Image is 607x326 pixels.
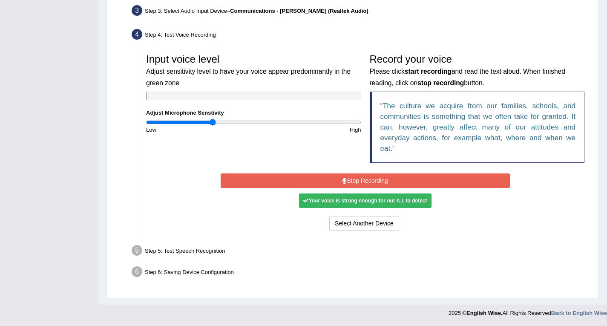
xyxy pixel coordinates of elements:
a: Back to English Wise [551,310,607,316]
small: Please click and read the text aloud. When finished reading, click on button. [370,68,565,86]
div: Your voice is strong enough for our A.I. to detect [299,193,431,208]
div: High [253,126,365,134]
button: Stop Recording [221,173,510,188]
b: start recording [405,68,452,75]
div: Step 3: Select Audio Input Device [128,3,594,21]
h3: Record your voice [370,54,585,87]
h3: Input voice level [146,54,361,87]
b: stop recording [417,79,464,87]
div: Step 6: Saving Device Configuration [128,264,594,283]
strong: English Wise. [466,310,502,316]
label: Adjust Microphone Senstivity [146,109,224,117]
q: The culture we acquire from our families, schools, and communities is something that we often tak... [380,102,576,153]
div: Low [142,126,253,134]
span: – [227,8,368,14]
div: Step 5: Test Speech Recognition [128,242,594,261]
div: 2025 © All Rights Reserved [449,305,607,317]
small: Adjust sensitivity level to have your voice appear predominantly in the green zone [146,68,351,86]
b: Communications - [PERSON_NAME] (Realtek Audio) [230,8,368,14]
div: Step 4: Test Voice Recording [128,26,594,45]
button: Select Another Device [329,216,399,231]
